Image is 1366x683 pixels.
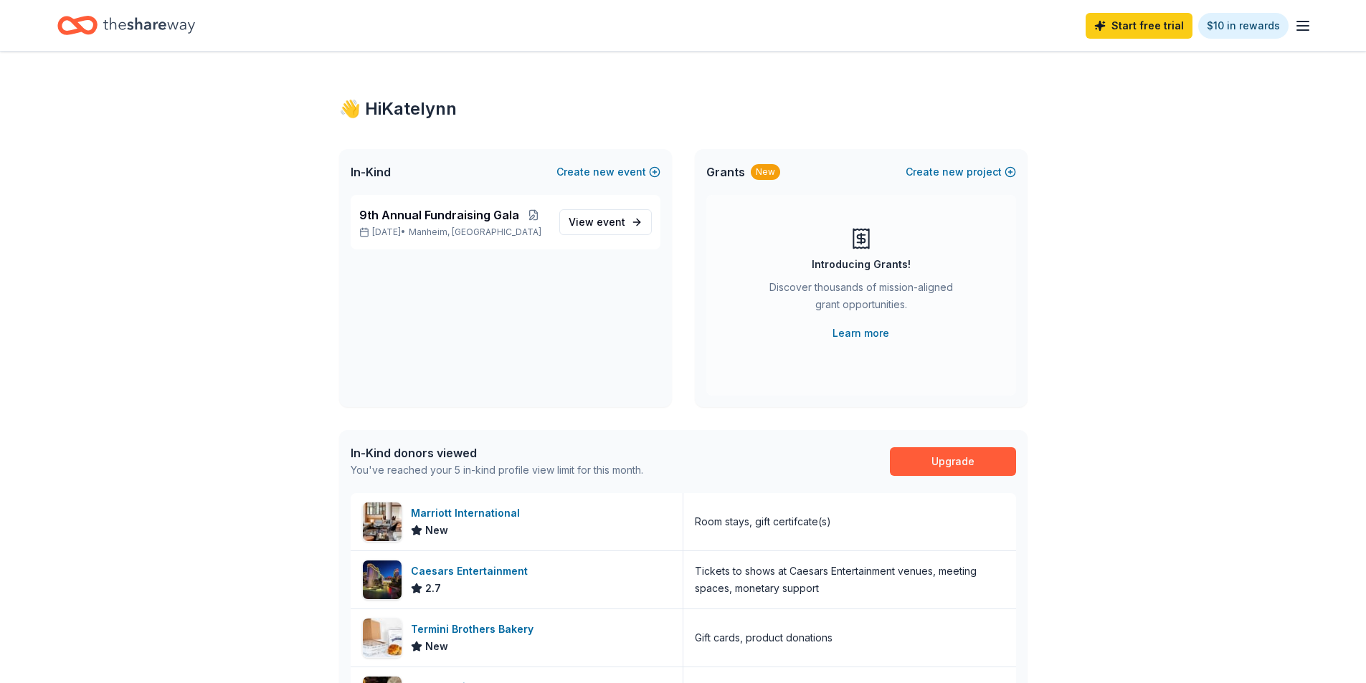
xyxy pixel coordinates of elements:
[57,9,195,42] a: Home
[411,563,533,580] div: Caesars Entertainment
[351,462,643,479] div: You've reached your 5 in-kind profile view limit for this month.
[411,505,526,522] div: Marriott International
[833,325,889,342] a: Learn more
[597,216,625,228] span: event
[764,279,959,319] div: Discover thousands of mission-aligned grant opportunities.
[359,226,548,238] p: [DATE] •
[363,502,402,541] img: Image for Marriott International
[339,97,1028,120] div: 👋 Hi Katelynn
[695,563,1005,597] div: Tickets to shows at Caesars Entertainment venues, meeting spaces, monetary support
[363,560,402,599] img: Image for Caesars Entertainment
[425,580,441,597] span: 2.7
[1086,13,1192,39] a: Start free trial
[425,638,448,655] span: New
[706,163,745,181] span: Grants
[751,164,780,180] div: New
[890,447,1016,476] a: Upgrade
[556,163,660,181] button: Createnewevent
[695,629,833,646] div: Gift cards, product donations
[695,513,831,530] div: Room stays, gift certifcate(s)
[351,444,643,462] div: In-Kind donors viewed
[425,522,448,539] span: New
[1198,13,1289,39] a: $10 in rewards
[359,206,519,224] span: 9th Annual Fundraising Gala
[906,163,1016,181] button: Createnewproject
[942,163,964,181] span: new
[559,209,652,235] a: View event
[593,163,615,181] span: new
[812,256,911,273] div: Introducing Grants!
[351,163,391,181] span: In-Kind
[363,618,402,657] img: Image for Termini Brothers Bakery
[409,226,541,238] span: Manheim, [GEOGRAPHIC_DATA]
[569,214,625,231] span: View
[411,621,539,638] div: Termini Brothers Bakery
